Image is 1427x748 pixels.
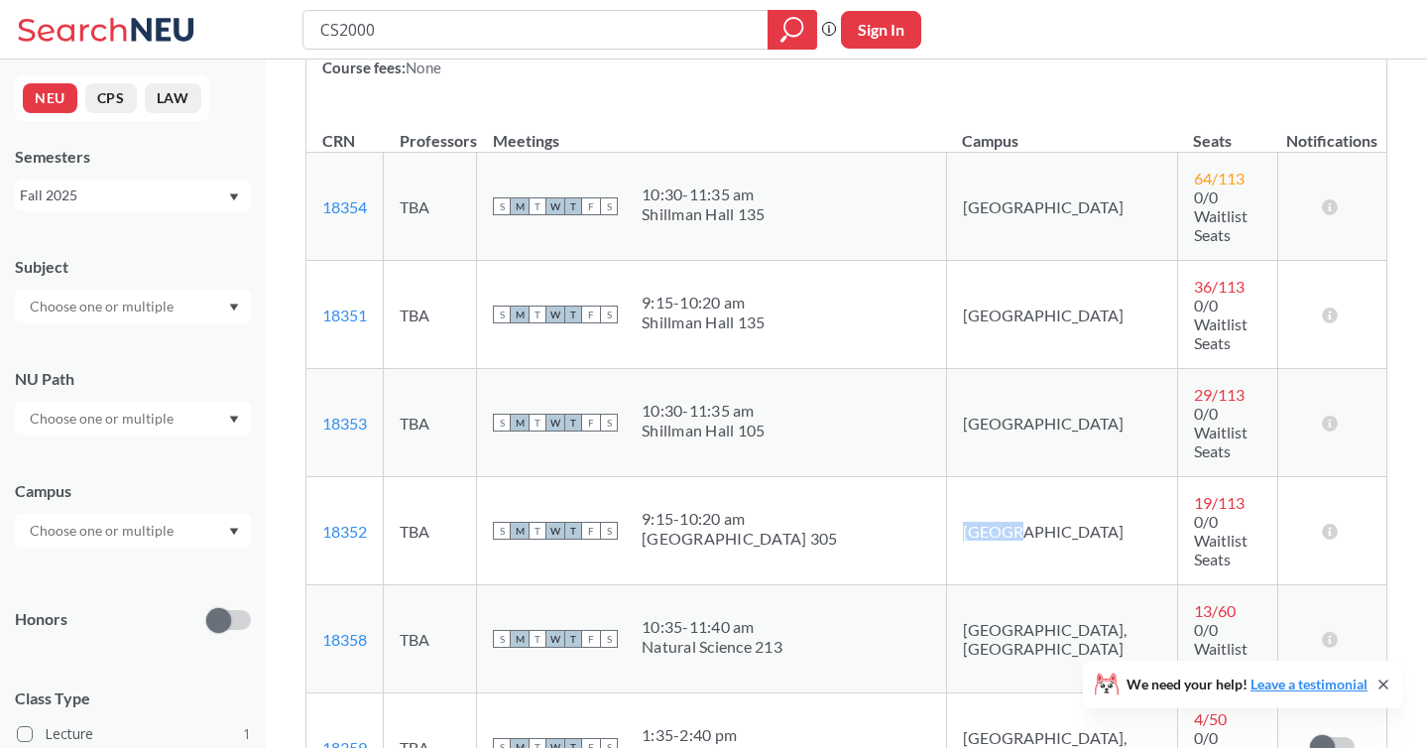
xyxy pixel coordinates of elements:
div: Semesters [15,146,251,168]
svg: magnifying glass [780,16,804,44]
span: W [546,197,564,215]
span: 0/0 Waitlist Seats [1194,620,1248,677]
a: Leave a testimonial [1250,676,1368,692]
span: M [511,306,529,323]
div: Shillman Hall 135 [642,204,765,224]
th: Campus [946,110,1177,153]
span: S [600,522,618,540]
span: S [493,630,511,648]
span: Class Type [15,687,251,709]
input: Choose one or multiple [20,519,186,543]
span: None [406,59,441,76]
span: M [511,522,529,540]
span: 0/0 Waitlist Seats [1194,404,1248,460]
span: T [529,306,546,323]
span: 19 / 113 [1194,493,1245,512]
div: Subject [15,256,251,278]
div: Shillman Hall 135 [642,312,765,332]
span: T [564,414,582,432]
div: Dropdown arrow [15,514,251,548]
td: [GEOGRAPHIC_DATA] [946,477,1177,585]
span: W [546,414,564,432]
div: [GEOGRAPHIC_DATA] 305 [642,529,837,549]
td: TBA [384,153,477,261]
div: 10:30 - 11:35 am [642,185,765,204]
span: 29 / 113 [1194,385,1245,404]
a: 18352 [322,522,367,541]
span: T [529,197,546,215]
th: Seats [1177,110,1277,153]
span: S [600,630,618,648]
th: Professors [384,110,477,153]
span: 36 / 113 [1194,277,1245,296]
td: TBA [384,585,477,693]
td: [GEOGRAPHIC_DATA], [GEOGRAPHIC_DATA] [946,585,1177,693]
button: CPS [85,83,137,113]
span: We need your help! [1127,678,1368,691]
div: NU Path [15,368,251,390]
div: Campus [15,480,251,502]
div: Fall 2025Dropdown arrow [15,180,251,211]
a: 18358 [322,630,367,649]
div: 9:15 - 10:20 am [642,509,837,529]
td: [GEOGRAPHIC_DATA] [946,153,1177,261]
input: Choose one or multiple [20,407,186,431]
svg: Dropdown arrow [229,416,239,424]
span: W [546,630,564,648]
svg: Dropdown arrow [229,528,239,536]
span: W [546,306,564,323]
span: 64 / 113 [1194,169,1245,187]
span: W [546,522,564,540]
button: LAW [145,83,201,113]
div: 10:35 - 11:40 am [642,617,782,637]
span: T [564,630,582,648]
a: 18351 [322,306,367,324]
span: M [511,197,529,215]
span: T [564,197,582,215]
span: S [493,522,511,540]
span: T [564,306,582,323]
div: 1:35 - 2:40 pm [642,725,874,745]
svg: Dropdown arrow [229,193,239,201]
div: 9:15 - 10:20 am [642,293,765,312]
span: M [511,414,529,432]
div: Shillman Hall 105 [642,421,765,440]
a: 18354 [322,197,367,216]
div: CRN [322,130,355,152]
span: F [582,414,600,432]
input: Class, professor, course number, "phrase" [318,13,754,47]
span: F [582,630,600,648]
button: NEU [23,83,77,113]
a: 18353 [322,414,367,433]
span: F [582,197,600,215]
span: T [529,414,546,432]
span: T [529,522,546,540]
div: 10:30 - 11:35 am [642,401,765,421]
div: Fall 2025 [20,185,227,206]
td: TBA [384,477,477,585]
span: T [529,630,546,648]
span: 0/0 Waitlist Seats [1194,296,1248,352]
th: Notifications [1278,110,1386,153]
input: Choose one or multiple [20,295,186,318]
th: Meetings [477,110,947,153]
span: T [564,522,582,540]
div: Natural Science 213 [642,637,782,657]
td: [GEOGRAPHIC_DATA] [946,369,1177,477]
div: magnifying glass [768,10,817,50]
span: 13 / 60 [1194,601,1236,620]
td: TBA [384,369,477,477]
div: Dropdown arrow [15,402,251,436]
span: 0/0 Waitlist Seats [1194,187,1248,244]
span: S [600,197,618,215]
span: 0/0 Waitlist Seats [1194,512,1248,568]
span: S [493,414,511,432]
svg: Dropdown arrow [229,304,239,312]
td: [GEOGRAPHIC_DATA] [946,261,1177,369]
span: 4 / 50 [1194,709,1227,728]
button: Sign In [841,11,921,49]
span: F [582,306,600,323]
p: Honors [15,608,67,631]
span: S [493,306,511,323]
span: S [600,414,618,432]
